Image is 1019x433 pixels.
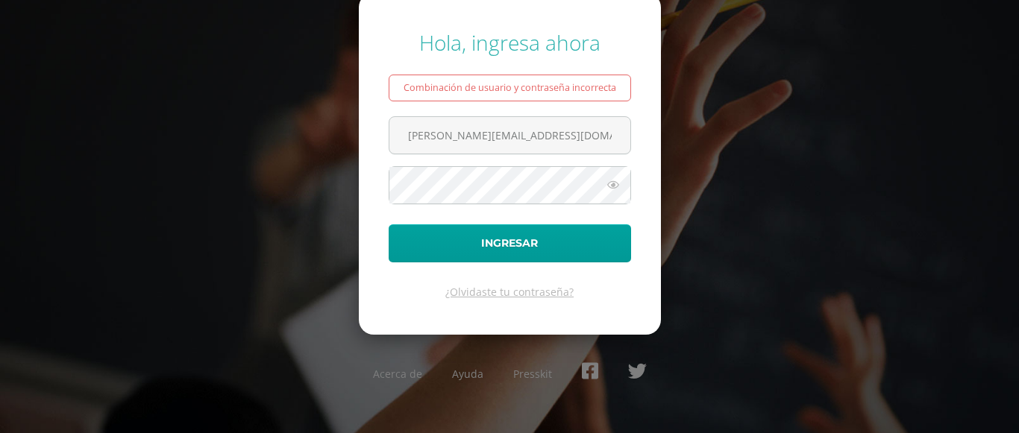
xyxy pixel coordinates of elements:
input: Correo electrónico o usuario [389,117,630,154]
div: Hola, ingresa ahora [389,28,631,57]
button: Ingresar [389,224,631,262]
a: Presskit [513,367,552,381]
div: Combinación de usuario y contraseña incorrecta [389,75,631,101]
a: Acerca de [373,367,422,381]
a: ¿Olvidaste tu contraseña? [445,285,574,299]
a: Ayuda [452,367,483,381]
